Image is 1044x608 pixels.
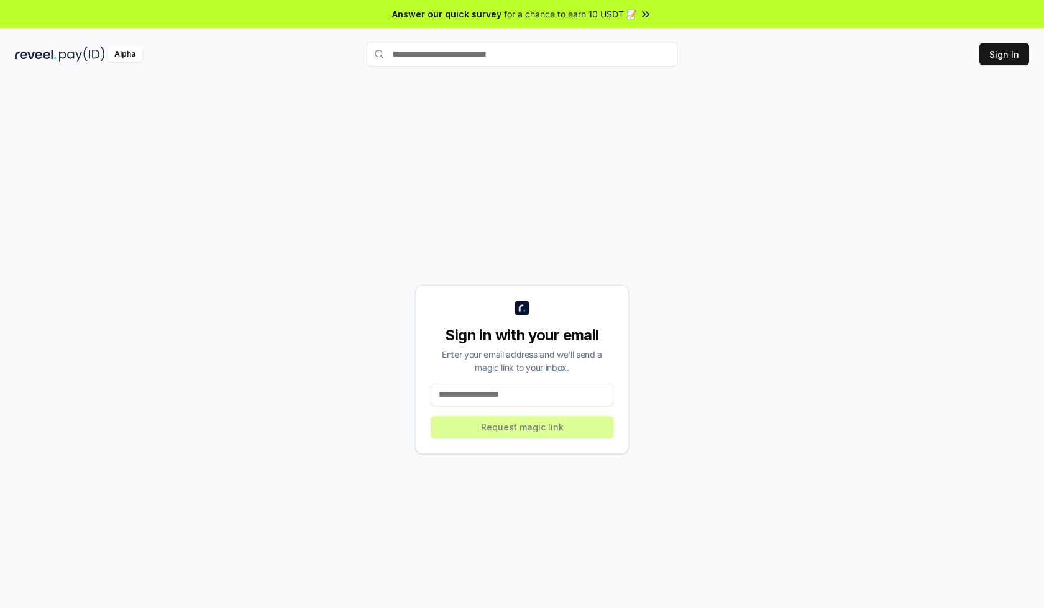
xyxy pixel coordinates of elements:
[504,7,637,20] span: for a chance to earn 10 USDT 📝
[59,47,105,62] img: pay_id
[392,7,501,20] span: Answer our quick survey
[979,43,1029,65] button: Sign In
[515,301,529,315] img: logo_small
[431,348,613,374] div: Enter your email address and we’ll send a magic link to your inbox.
[431,325,613,345] div: Sign in with your email
[108,47,142,62] div: Alpha
[15,47,57,62] img: reveel_dark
